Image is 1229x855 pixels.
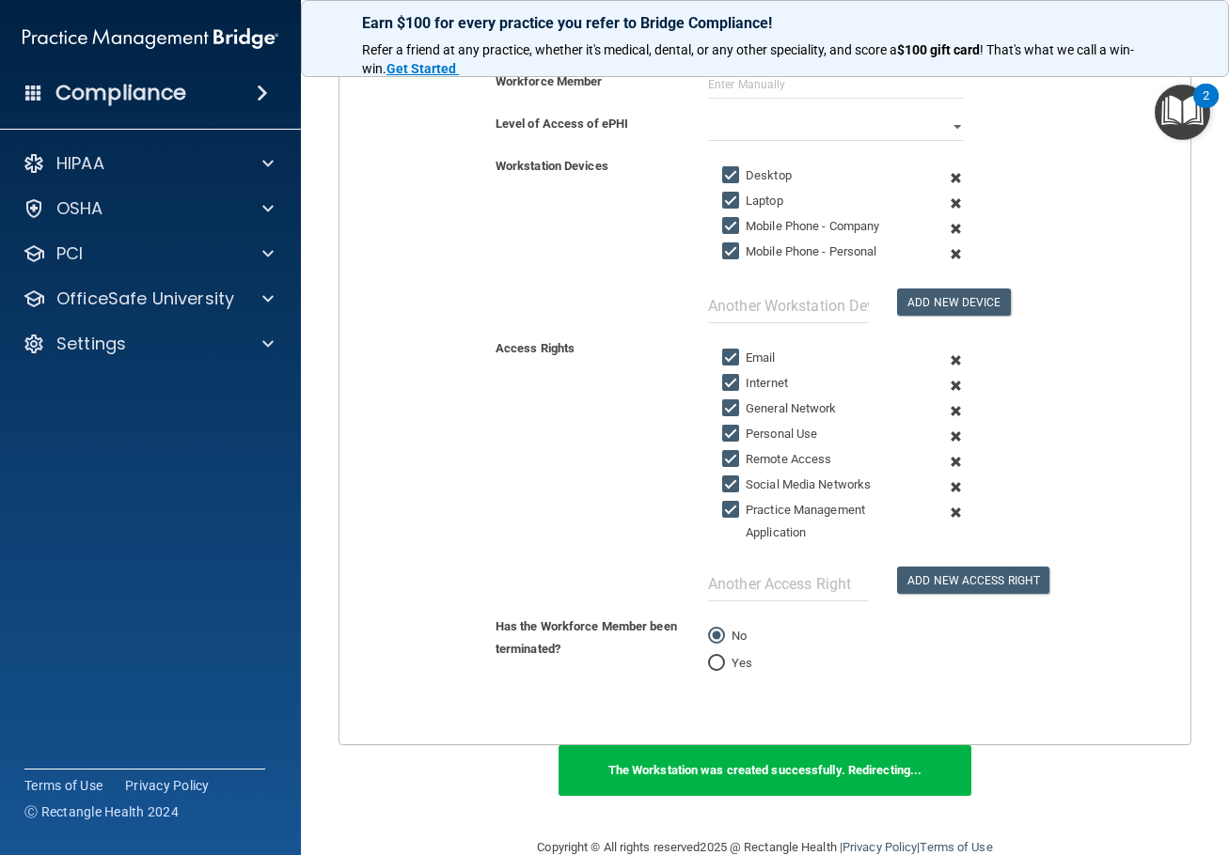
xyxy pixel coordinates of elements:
label: Desktop [722,164,792,187]
span: Refer a friend at any practice, whether it's medical, dental, or any other speciality, and score a [362,42,897,57]
label: Email [722,347,776,369]
label: Internet [722,372,788,395]
a: Terms of Use [920,840,992,854]
span: ! That's what we call a win-win. [362,42,1134,76]
label: Laptop [722,190,783,212]
label: No [708,625,747,647]
p: Settings [56,333,126,355]
b: Workstation Devices [496,159,608,173]
label: Mobile Phone - Personal [722,241,876,263]
button: Add New Access Right [897,567,1049,594]
label: Practice Management Application [722,499,906,544]
img: PMB logo [23,20,278,57]
strong: $100 gift card [897,42,980,57]
a: Settings [23,333,274,355]
strong: Get Started [386,61,456,76]
input: Yes [708,657,725,671]
a: OSHA [23,197,274,220]
p: OSHA [56,197,103,220]
input: General Network [722,401,744,416]
button: Open Resource Center, 2 new notifications [1155,85,1210,140]
label: Personal Use [722,423,817,445]
label: Remote Access [722,448,831,471]
b: Access Rights [496,341,575,355]
input: Practice Management Application [722,503,744,518]
p: PCI [56,242,83,265]
b: The Workstation was created successfully. Redirecting... [608,763,922,777]
input: No [708,630,725,644]
input: Internet [722,376,744,391]
label: Yes [708,652,752,675]
a: HIPAA [23,152,274,175]
p: Earn $100 for every practice you refer to Bridge Compliance! [362,14,1168,32]
input: Another Workstation Device [708,288,869,323]
p: HIPAA [56,152,104,175]
a: PCI [23,242,274,265]
input: Desktop [722,168,744,183]
a: Privacy Policy [125,776,210,795]
button: Add New Device [897,288,1010,316]
a: OfficeSafe University [23,288,274,310]
input: Email [722,350,744,365]
a: Privacy Policy [843,840,917,854]
div: 2 [1203,96,1209,120]
b: Has the Workforce Member been terminated? [496,619,677,656]
input: Remote Access [722,452,744,467]
label: Social Media Networks [722,474,871,496]
a: Get Started [386,61,459,76]
input: Mobile Phone - Company [722,219,744,234]
input: Another Access Right [708,567,869,601]
h4: Compliance [55,80,186,106]
span: Ⓒ Rectangle Health 2024 [24,802,179,821]
input: Personal Use [722,427,744,442]
input: Social Media Networks [722,477,744,492]
b: Level of Access of ePHI [496,117,628,131]
a: Terms of Use [24,776,102,795]
input: Laptop [722,194,744,209]
label: Mobile Phone - Company [722,215,879,238]
b: Workforce Member [496,74,603,88]
label: General Network [722,397,837,420]
p: OfficeSafe University [56,288,234,310]
input: Mobile Phone - Personal [722,244,744,259]
input: Enter Manually [708,70,964,99]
